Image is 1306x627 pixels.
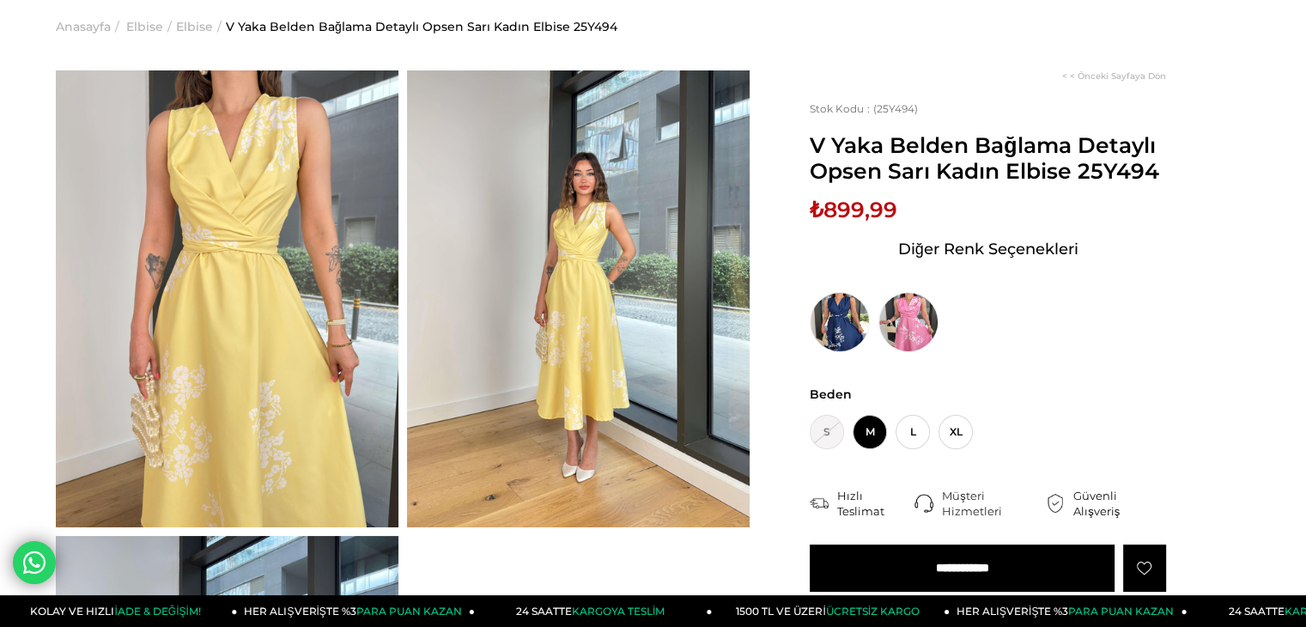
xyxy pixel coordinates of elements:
[878,292,938,352] img: V Yaka Belden Bağlama Detaylı Opsen Pembe Kadın Elbise 25Y494
[898,235,1078,263] span: Diğer Renk Seçenekleri
[810,102,918,115] span: (25Y494)
[810,494,829,513] img: shipping.png
[1068,605,1174,618] span: PARA PUAN KAZAN
[826,605,920,618] span: ÜCRETSİZ KARGO
[896,415,930,449] span: L
[810,292,870,352] img: V Yaka Belden Bağlama Detaylı Opsen Lacivert Kadın Elbise 25Y494
[1073,488,1166,519] div: Güvenli Alışveriş
[114,605,200,618] span: İADE & DEĞİŞİM!
[810,415,844,449] span: S
[356,605,462,618] span: PARA PUAN KAZAN
[1123,545,1166,592] a: Favorilere Ekle
[407,70,750,527] img: Opsen elbise 25Y494
[1046,494,1065,513] img: security.png
[56,70,398,527] img: Opsen elbise 25Y494
[950,595,1188,627] a: HER ALIŞVERİŞTE %3PARA PUAN KAZAN
[942,488,1046,519] div: Müşteri Hizmetleri
[914,494,933,513] img: call-center.png
[238,595,476,627] a: HER ALIŞVERİŞTE %3PARA PUAN KAZAN
[1062,70,1166,82] a: < < Önceki Sayfaya Dön
[837,488,914,519] div: Hızlı Teslimat
[713,595,951,627] a: 1500 TL VE ÜZERİÜCRETSİZ KARGO
[810,132,1166,184] span: V Yaka Belden Bağlama Detaylı Opsen Sarı Kadın Elbise 25Y494
[475,595,713,627] a: 24 SAATTEKARGOYA TESLİM
[572,605,665,618] span: KARGOYA TESLİM
[853,415,887,449] span: M
[810,102,873,115] span: Stok Kodu
[810,197,897,222] span: ₺899,99
[810,387,1166,402] span: Beden
[938,415,973,449] span: XL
